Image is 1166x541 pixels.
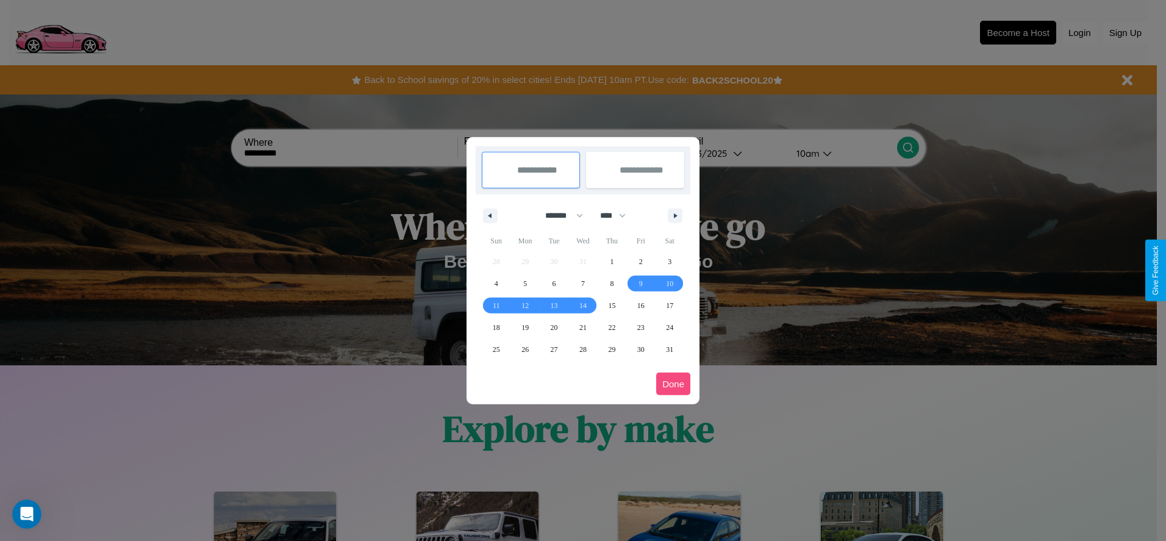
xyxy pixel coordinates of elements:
span: 21 [579,317,587,339]
span: 22 [608,317,615,339]
span: 3 [668,251,671,273]
button: 21 [568,317,597,339]
span: 28 [579,339,587,360]
span: 5 [523,273,527,295]
span: 10 [666,273,673,295]
span: 8 [610,273,613,295]
button: 13 [540,295,568,317]
button: 2 [626,251,655,273]
button: 24 [656,317,684,339]
button: 11 [482,295,510,317]
button: 29 [598,339,626,360]
button: 31 [656,339,684,360]
span: 2 [639,251,643,273]
div: Give Feedback [1151,246,1160,295]
button: 22 [598,317,626,339]
span: Sun [482,231,510,251]
span: 31 [666,339,673,360]
button: Done [656,373,690,395]
span: 11 [493,295,500,317]
span: 7 [581,273,585,295]
button: 23 [626,317,655,339]
span: Thu [598,231,626,251]
button: 12 [510,295,539,317]
span: 6 [553,273,556,295]
span: 27 [551,339,558,360]
button: 4 [482,273,510,295]
button: 14 [568,295,597,317]
span: 17 [666,295,673,317]
button: 17 [656,295,684,317]
span: 19 [521,317,529,339]
button: 6 [540,273,568,295]
span: 29 [608,339,615,360]
button: 30 [626,339,655,360]
iframe: Intercom live chat [12,500,41,529]
span: 24 [666,317,673,339]
span: Fri [626,231,655,251]
span: 14 [579,295,587,317]
span: 15 [608,295,615,317]
span: Mon [510,231,539,251]
button: 15 [598,295,626,317]
button: 8 [598,273,626,295]
button: 27 [540,339,568,360]
span: 23 [637,317,645,339]
button: 7 [568,273,597,295]
span: 4 [495,273,498,295]
button: 20 [540,317,568,339]
button: 5 [510,273,539,295]
span: Sat [656,231,684,251]
span: 12 [521,295,529,317]
span: 25 [493,339,500,360]
button: 19 [510,317,539,339]
button: 9 [626,273,655,295]
span: Wed [568,231,597,251]
span: 9 [639,273,643,295]
span: Tue [540,231,568,251]
span: 20 [551,317,558,339]
span: 26 [521,339,529,360]
button: 16 [626,295,655,317]
span: 16 [637,295,645,317]
button: 10 [656,273,684,295]
button: 25 [482,339,510,360]
button: 3 [656,251,684,273]
span: 13 [551,295,558,317]
span: 1 [610,251,613,273]
button: 18 [482,317,510,339]
span: 30 [637,339,645,360]
button: 28 [568,339,597,360]
button: 1 [598,251,626,273]
button: 26 [510,339,539,360]
span: 18 [493,317,500,339]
